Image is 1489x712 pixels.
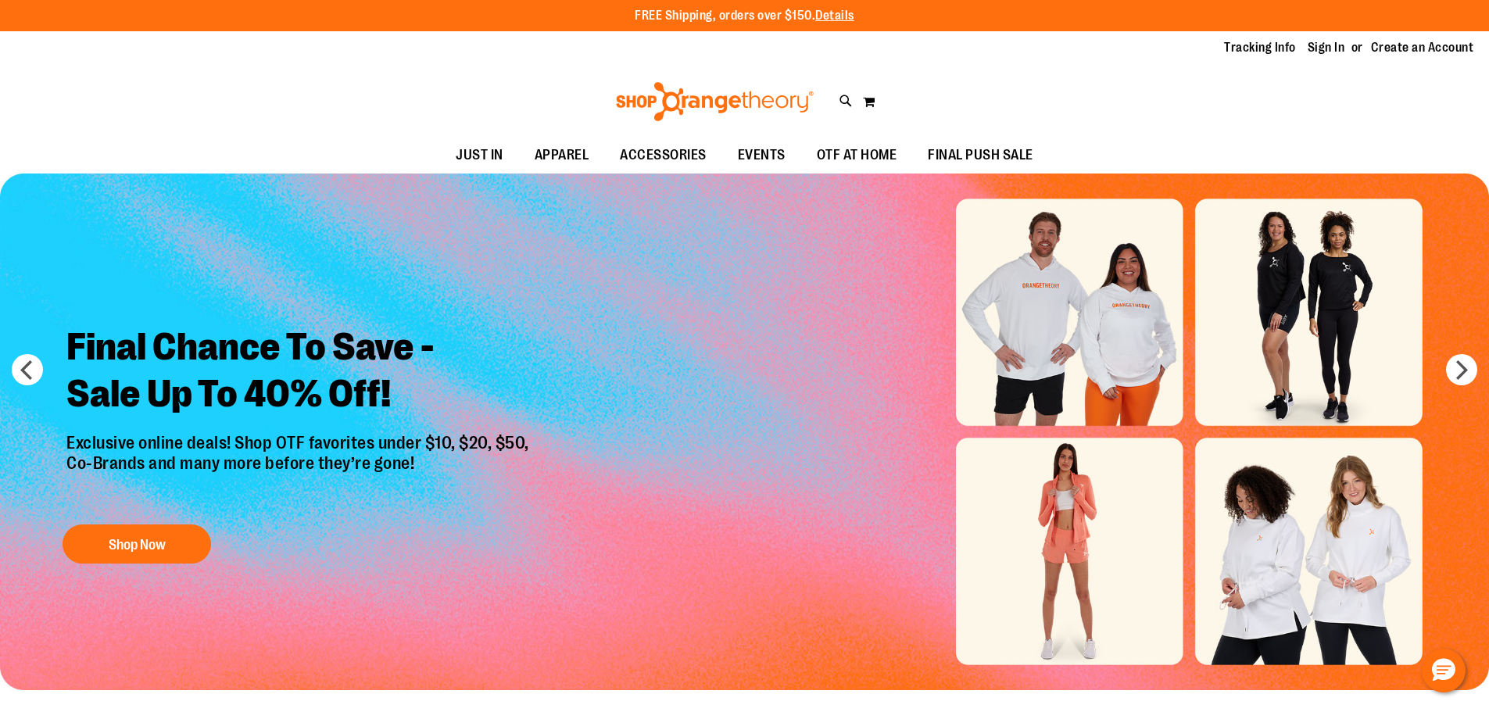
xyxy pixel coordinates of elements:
button: Hello, have a question? Let’s chat. [1422,649,1466,692]
a: ACCESSORIES [604,138,722,174]
span: ACCESSORIES [620,138,707,173]
a: Final Chance To Save -Sale Up To 40% Off! Exclusive online deals! Shop OTF favorites under $10, $... [55,312,545,572]
a: OTF AT HOME [801,138,913,174]
a: FINAL PUSH SALE [912,138,1049,174]
button: prev [12,354,43,385]
button: Shop Now [63,524,211,564]
a: Details [815,9,854,23]
img: Shop Orangetheory [614,82,816,121]
p: FREE Shipping, orders over $150. [635,7,854,25]
a: Sign In [1308,39,1345,56]
span: EVENTS [738,138,786,173]
a: Create an Account [1371,39,1474,56]
h2: Final Chance To Save - Sale Up To 40% Off! [55,312,545,433]
span: FINAL PUSH SALE [928,138,1033,173]
a: APPAREL [519,138,605,174]
a: EVENTS [722,138,801,174]
a: Tracking Info [1224,39,1296,56]
a: JUST IN [440,138,519,174]
p: Exclusive online deals! Shop OTF favorites under $10, $20, $50, Co-Brands and many more before th... [55,433,545,510]
span: APPAREL [535,138,589,173]
span: OTF AT HOME [817,138,897,173]
span: JUST IN [456,138,503,173]
button: next [1446,354,1477,385]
